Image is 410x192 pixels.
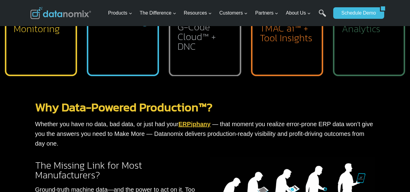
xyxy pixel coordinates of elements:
[35,98,212,116] a: Why Data-Powered Production™?
[14,14,68,34] h2: Production Monitoring
[255,9,278,17] span: Partners
[219,9,248,17] span: Customers
[35,160,200,180] h2: The Missing Link for Most Manufacturers?
[184,9,212,17] span: Resources
[83,135,102,140] a: Privacy Policy
[178,121,211,127] a: ERPiphany
[35,119,375,148] p: Whether you have no data, bad data, or just had your — that moment you realize error-prone ERP da...
[319,9,326,23] a: Search
[30,7,91,19] img: Datanomix
[106,3,330,23] nav: Primary Navigation
[286,9,311,17] span: About Us
[3,85,100,189] iframe: Popup CTA
[137,0,156,6] span: Last Name
[140,9,176,17] span: The Difference
[137,75,160,80] span: State/Region
[68,135,77,140] a: Terms
[178,22,232,51] h2: G-Code Cloud™ + DNC
[260,23,314,43] h2: TMAC ai™ + Tool Insights
[137,25,164,31] span: Phone number
[333,7,380,19] a: Schedule Demo
[342,14,396,34] h2: Quote + P&L Analytics
[108,9,132,17] span: Products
